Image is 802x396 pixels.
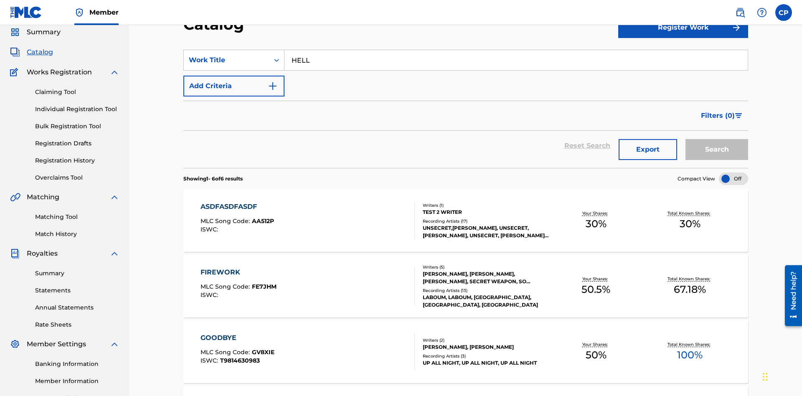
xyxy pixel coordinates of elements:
a: GOODBYEMLC Song Code:GV8XIEISWC:T9814630983Writers (2)[PERSON_NAME], [PERSON_NAME]Recording Artis... [183,320,748,383]
span: Summary [27,27,61,37]
div: FIREWORK [200,267,277,277]
div: Drag [763,364,768,389]
a: SummarySummary [10,27,61,37]
img: Member Settings [10,339,20,349]
span: Member [89,8,119,17]
p: Your Shares: [582,210,610,216]
img: MLC Logo [10,6,42,18]
a: ASDFASDFASDFMLC Song Code:AA512PISWC:Writers (1)TEST 2 WRITERRecording Artists (17)UNSECRET,[PERS... [183,189,748,252]
div: LABOUM, LABOUM, [GEOGRAPHIC_DATA], [GEOGRAPHIC_DATA], [GEOGRAPHIC_DATA] [423,294,549,309]
span: MLC Song Code : [200,217,252,225]
a: Matching Tool [35,213,119,221]
a: CatalogCatalog [10,47,53,57]
a: Banking Information [35,360,119,368]
span: 30 % [680,216,700,231]
div: Writers ( 2 ) [423,337,549,343]
div: Recording Artists ( 17 ) [423,218,549,224]
img: f7272a7cc735f4ea7f67.svg [731,23,741,33]
button: Register Work [618,17,748,38]
a: Member Information [35,377,119,386]
a: Registration Drafts [35,139,119,148]
a: Statements [35,286,119,295]
img: Royalties [10,249,20,259]
a: Bulk Registration Tool [35,122,119,131]
button: Export [619,139,677,160]
p: Your Shares: [582,276,610,282]
a: Individual Registration Tool [35,105,119,114]
div: UNSECRET,[PERSON_NAME], UNSECRET, [PERSON_NAME], UNSECRET, [PERSON_NAME], UNSECRET|[PERSON_NAME],... [423,224,549,239]
a: Annual Statements [35,303,119,312]
button: Add Criteria [183,76,284,96]
div: Recording Artists ( 3 ) [423,353,549,359]
span: Matching [27,192,59,202]
div: Writers ( 5 ) [423,264,549,270]
span: Compact View [678,175,715,183]
div: Work Title [189,55,264,65]
p: Total Known Shares: [667,276,712,282]
a: FIREWORKMLC Song Code:FE7JHMISWC:Writers (5)[PERSON_NAME], [PERSON_NAME], [PERSON_NAME], SECRET W... [183,255,748,317]
a: Overclaims Tool [35,173,119,182]
span: FE7JHM [252,283,277,290]
img: expand [109,339,119,349]
span: ISWC : [200,357,220,364]
span: 50 % [586,348,607,363]
a: Registration History [35,156,119,165]
div: Recording Artists ( 13 ) [423,287,549,294]
a: Claiming Tool [35,88,119,96]
span: Filters ( 0 ) [701,111,735,121]
span: 67.18 % [674,282,706,297]
img: expand [109,249,119,259]
p: Your Shares: [582,341,610,348]
div: Help [754,4,770,21]
span: 100 % [677,348,703,363]
a: Rate Sheets [35,320,119,329]
img: help [757,8,767,18]
div: TEST 2 WRITER [423,208,549,216]
p: Showing 1 - 6 of 6 results [183,175,243,183]
div: GOODBYE [200,333,274,343]
div: [PERSON_NAME], [PERSON_NAME] [423,343,549,351]
div: User Menu [775,4,792,21]
img: Catalog [10,47,20,57]
img: filter [735,113,742,118]
img: expand [109,67,119,77]
span: Member Settings [27,339,86,349]
img: Summary [10,27,20,37]
img: 9d2ae6d4665cec9f34b9.svg [268,81,278,91]
span: T9814630983 [220,357,260,364]
img: Matching [10,192,20,202]
span: ISWC : [200,226,220,233]
img: Works Registration [10,67,21,77]
span: MLC Song Code : [200,283,252,290]
iframe: Chat Widget [760,356,802,396]
img: expand [109,192,119,202]
span: 30 % [586,216,607,231]
button: Filters (0) [696,105,748,126]
div: UP ALL NIGHT, UP ALL NIGHT, UP ALL NIGHT [423,359,549,367]
span: Royalties [27,249,58,259]
a: Match History [35,230,119,239]
img: search [735,8,745,18]
span: MLC Song Code : [200,348,252,356]
span: AA512P [252,217,274,225]
div: ASDFASDFASDF [200,202,274,212]
a: Public Search [732,4,749,21]
img: Top Rightsholder [74,8,84,18]
form: Search Form [183,50,748,168]
span: Catalog [27,47,53,57]
span: Works Registration [27,67,92,77]
span: GV8XIE [252,348,274,356]
p: Total Known Shares: [667,341,712,348]
iframe: Resource Center [779,262,802,330]
p: Total Known Shares: [667,210,712,216]
span: ISWC : [200,291,220,299]
span: 50.5 % [581,282,610,297]
div: [PERSON_NAME], [PERSON_NAME], [PERSON_NAME], SECRET WEAPON, SO [PERSON_NAME] [423,270,549,285]
div: Writers ( 1 ) [423,202,549,208]
a: Summary [35,269,119,278]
